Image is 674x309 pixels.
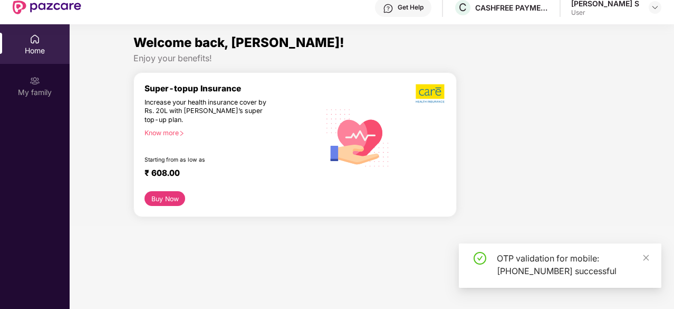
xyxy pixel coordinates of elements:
span: Welcome back, [PERSON_NAME]! [133,35,344,50]
img: svg+xml;base64,PHN2ZyBpZD0iSGVscC0zMngzMiIgeG1sbnM9Imh0dHA6Ly93d3cudzMub3JnLzIwMDAvc3ZnIiB3aWR0aD... [383,3,393,14]
img: New Pazcare Logo [13,1,81,14]
img: svg+xml;base64,PHN2ZyBpZD0iSG9tZSIgeG1sbnM9Imh0dHA6Ly93d3cudzMub3JnLzIwMDAvc3ZnIiB3aWR0aD0iMjAiIG... [30,34,40,44]
div: ₹ 608.00 [145,168,310,181]
div: Super-topup Insurance [145,83,320,93]
div: Starting from as low as [145,156,275,164]
div: Know more [145,129,314,136]
span: check-circle [474,252,486,265]
img: svg+xml;base64,PHN2ZyBpZD0iRHJvcGRvd24tMzJ4MzIiIHhtbG5zPSJodHRwOi8vd3d3LnczLm9yZy8yMDAwL3N2ZyIgd2... [651,3,659,12]
span: C [459,1,467,14]
div: Enjoy your benefits! [133,53,610,64]
div: OTP validation for mobile: [PHONE_NUMBER] successful [497,252,649,277]
div: User [571,8,639,17]
img: svg+xml;base64,PHN2ZyB3aWR0aD0iMjAiIGhlaWdodD0iMjAiIHZpZXdCb3g9IjAgMCAyMCAyMCIgZmlsbD0ibm9uZSIgeG... [30,76,40,86]
span: right [179,130,185,136]
div: CASHFREE PAYMENTS INDIA PVT. LTD. [475,3,549,13]
div: Get Help [398,3,423,12]
div: Increase your health insurance cover by Rs. 20L with [PERSON_NAME]’s super top-up plan. [145,98,275,125]
img: b5dec4f62d2307b9de63beb79f102df3.png [416,83,446,104]
img: svg+xml;base64,PHN2ZyB4bWxucz0iaHR0cDovL3d3dy53My5vcmcvMjAwMC9zdmciIHhtbG5zOnhsaW5rPSJodHRwOi8vd3... [320,99,396,175]
span: close [642,254,650,261]
button: Buy Now [145,191,185,206]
